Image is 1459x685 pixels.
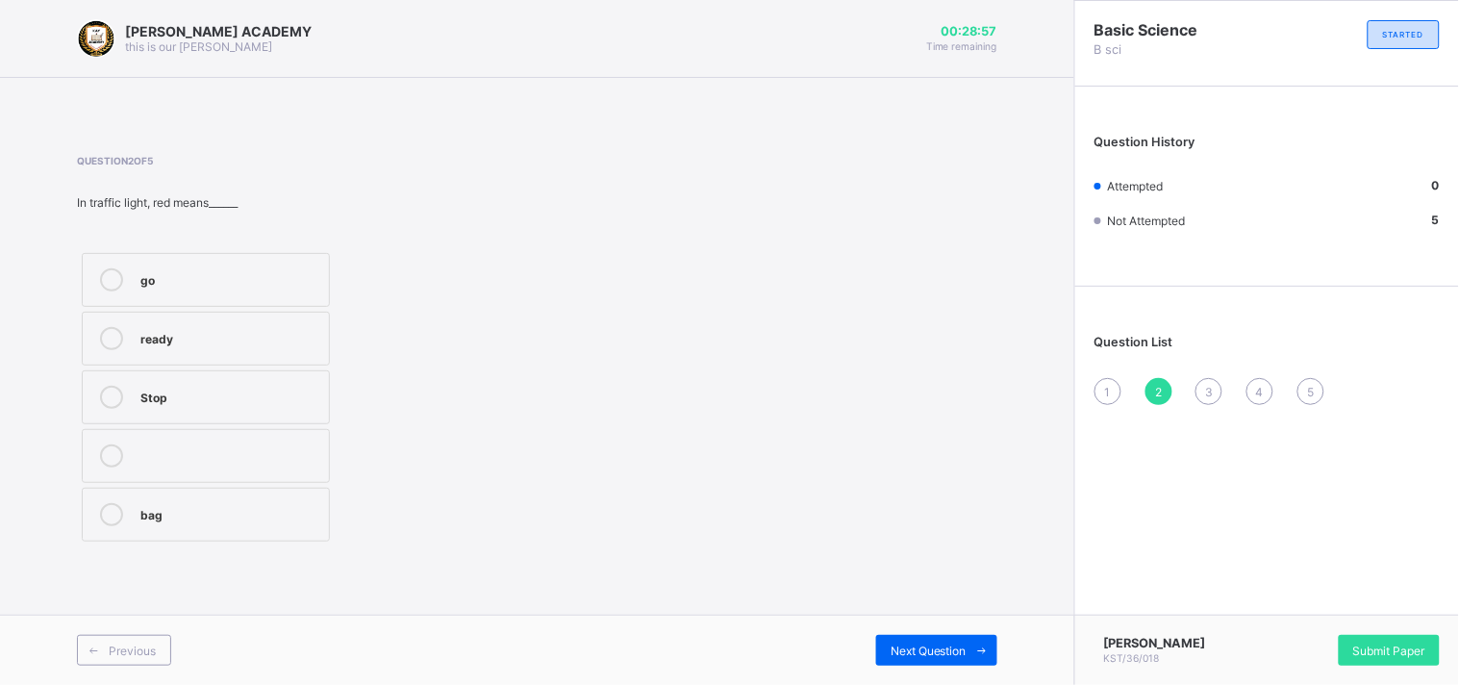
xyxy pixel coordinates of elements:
span: [PERSON_NAME] [1104,636,1206,650]
span: 3 [1205,385,1213,399]
span: Not Attempted [1107,214,1185,228]
span: Question List [1094,335,1173,349]
span: 5 [1307,385,1314,399]
span: KST/36/018 [1104,652,1160,664]
span: Basic Science [1094,20,1268,39]
span: Question 2 of 5 [77,155,507,166]
div: ready [140,327,319,346]
span: STARTED [1383,30,1424,39]
span: B sci [1094,42,1268,57]
b: 0 [1432,178,1440,192]
span: Time remaining [926,40,997,52]
div: In traffic light, red means______ [77,195,507,210]
b: 5 [1432,213,1440,227]
span: Submit Paper [1353,644,1425,658]
span: 2 [1155,385,1162,399]
div: Stop [140,386,319,405]
span: Attempted [1107,179,1163,193]
span: Next Question [891,644,967,658]
span: 4 [1256,385,1264,399]
div: bag [140,503,319,522]
span: Previous [109,644,156,658]
span: 00:28:57 [926,24,997,38]
span: 1 [1105,385,1111,399]
span: [PERSON_NAME] ACADEMY [125,23,312,39]
span: Question History [1094,135,1195,149]
span: this is our [PERSON_NAME] [125,39,272,54]
div: go [140,268,319,288]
